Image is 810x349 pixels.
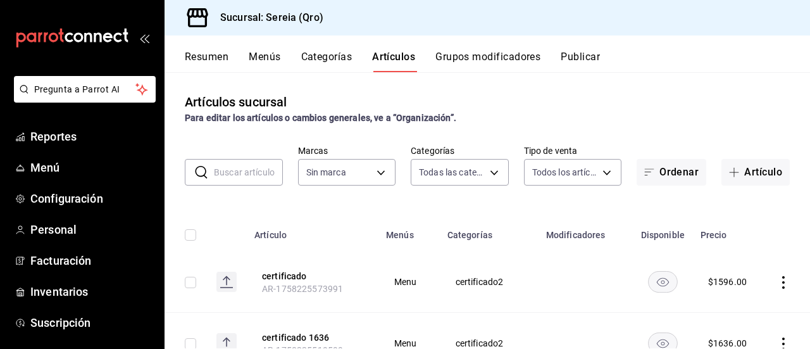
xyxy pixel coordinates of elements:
[301,51,352,72] button: Categorías
[9,92,156,105] a: Pregunta a Parrot AI
[185,51,810,72] div: navigation tabs
[30,221,154,238] span: Personal
[139,33,149,43] button: open_drawer_menu
[262,331,363,344] button: edit-product-location
[456,339,523,348] span: certificado2
[648,271,678,293] button: availability-product
[249,51,280,72] button: Menús
[214,160,283,185] input: Buscar artículo
[539,211,633,251] th: Modificadores
[298,146,396,155] label: Marcas
[185,51,228,72] button: Resumen
[456,277,523,286] span: certificado2
[34,83,136,96] span: Pregunta a Parrot AI
[185,113,456,123] strong: Para editar los artículos o cambios generales, ve a “Organización”.
[30,190,154,207] span: Configuración
[306,166,346,179] span: Sin marca
[637,159,706,186] button: Ordenar
[30,252,154,269] span: Facturación
[394,339,424,348] span: Menu
[411,146,509,155] label: Categorías
[693,211,762,251] th: Precio
[30,314,154,331] span: Suscripción
[721,159,790,186] button: Artículo
[561,51,600,72] button: Publicar
[30,159,154,176] span: Menú
[524,146,622,155] label: Tipo de venta
[372,51,415,72] button: Artículos
[14,76,156,103] button: Pregunta a Parrot AI
[378,211,440,251] th: Menús
[440,211,539,251] th: Categorías
[777,276,790,289] button: actions
[532,166,599,179] span: Todos los artículos
[419,166,485,179] span: Todas las categorías, Sin categoría
[247,211,378,251] th: Artículo
[708,276,747,288] div: $ 1596.00
[210,10,323,25] h3: Sucursal: Sereia (Qro)
[185,92,287,111] div: Artículos sucursal
[30,128,154,145] span: Reportes
[262,284,343,294] span: AR-1758225573991
[633,211,693,251] th: Disponible
[394,277,424,286] span: Menu
[435,51,540,72] button: Grupos modificadores
[262,270,363,282] button: edit-product-location
[30,283,154,300] span: Inventarios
